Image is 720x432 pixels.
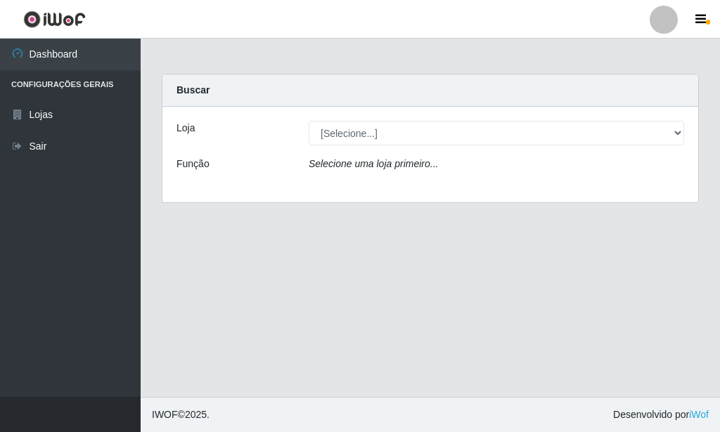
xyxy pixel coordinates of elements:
strong: Buscar [176,84,210,96]
span: © 2025 . [152,407,210,422]
a: iWof [689,409,709,420]
span: Desenvolvido por [613,407,709,422]
label: Loja [176,121,195,136]
span: IWOF [152,409,178,420]
label: Função [176,157,210,171]
i: Selecione uma loja primeiro... [309,158,438,169]
img: CoreUI Logo [23,11,86,28]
